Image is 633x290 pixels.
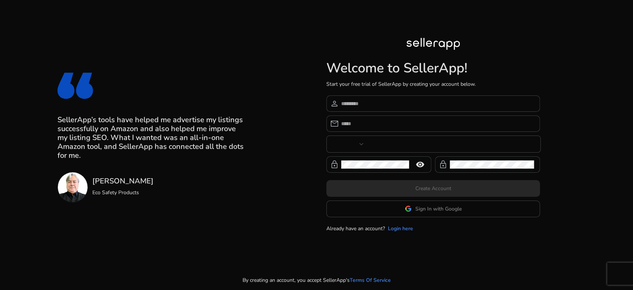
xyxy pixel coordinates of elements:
[92,189,154,196] p: Eco Safety Products
[326,225,385,232] p: Already have an account?
[330,119,339,128] span: email
[326,60,540,76] h1: Welcome to SellerApp!
[411,160,429,169] mat-icon: remove_red_eye
[330,160,339,169] span: lock
[326,80,540,88] p: Start your free trial of SellerApp by creating your account below.
[388,225,413,232] a: Login here
[439,160,448,169] span: lock
[92,177,154,186] h3: [PERSON_NAME]
[57,115,247,160] h3: SellerApp’s tools have helped me advertise my listings successfully on Amazon and also helped me ...
[350,276,391,284] a: Terms Of Service
[330,99,339,108] span: person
